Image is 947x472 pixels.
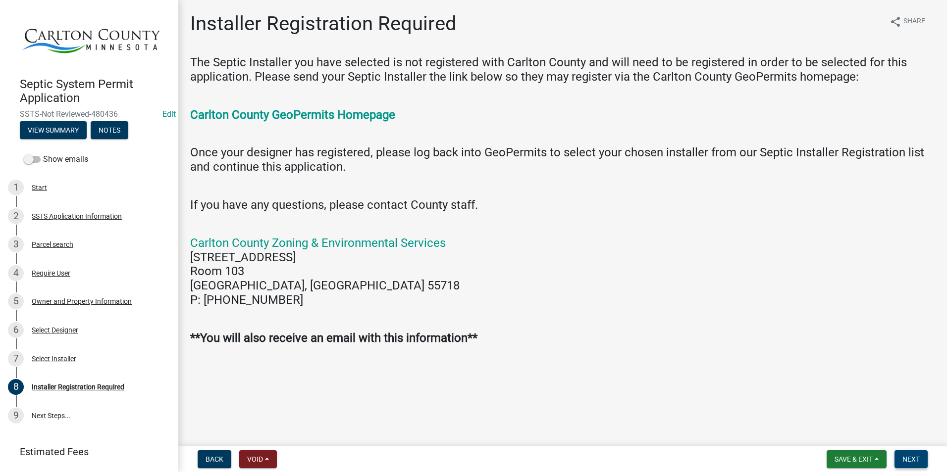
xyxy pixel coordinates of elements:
[20,109,158,119] span: SSTS-Not Reviewed-480436
[32,327,78,333] div: Select Designer
[8,265,24,281] div: 4
[91,121,128,139] button: Notes
[903,16,925,28] span: Share
[198,450,231,468] button: Back
[190,55,935,84] h4: The Septic Installer you have selected is not registered with Carlton County and will need to be ...
[91,127,128,135] wm-modal-confirm: Notes
[24,153,88,165] label: Show emails
[239,450,277,468] button: Void
[8,236,24,252] div: 3
[190,331,477,345] strong: **You will also receive an email with this information**
[8,322,24,338] div: 6
[32,383,124,390] div: Installer Registration Required
[190,236,446,250] a: Carlton County Zoning & Environmental Services
[32,184,47,191] div: Start
[8,379,24,395] div: 8
[894,450,928,468] button: Next
[8,180,24,195] div: 1
[206,455,223,463] span: Back
[190,145,935,174] h4: Once your designer has registered, please log back into GeoPermits to select your chosen installe...
[162,109,176,119] a: Edit
[882,12,933,31] button: shareShare
[32,270,70,277] div: Require User
[8,293,24,309] div: 5
[32,241,73,248] div: Parcel search
[827,450,887,468] button: Save & Exit
[32,298,132,305] div: Owner and Property Information
[32,355,76,362] div: Select Installer
[190,108,395,122] a: Carlton County GeoPermits Homepage
[890,16,901,28] i: share
[20,10,162,67] img: Carlton County, Minnesota
[32,213,122,220] div: SSTS Application Information
[835,455,873,463] span: Save & Exit
[190,236,935,307] h4: [STREET_ADDRESS] Room 103 [GEOGRAPHIC_DATA], [GEOGRAPHIC_DATA] 55718 P: [PHONE_NUMBER]
[247,455,263,463] span: Void
[20,77,170,106] h4: Septic System Permit Application
[190,12,457,36] h1: Installer Registration Required
[162,109,176,119] wm-modal-confirm: Edit Application Number
[190,198,935,212] h4: If you have any questions, please contact County staff.
[8,442,162,462] a: Estimated Fees
[20,127,87,135] wm-modal-confirm: Summary
[902,455,920,463] span: Next
[8,351,24,367] div: 7
[20,121,87,139] button: View Summary
[8,408,24,424] div: 9
[8,208,24,224] div: 2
